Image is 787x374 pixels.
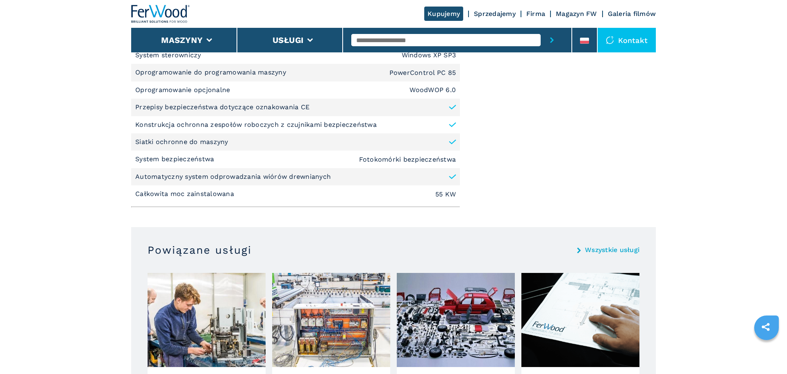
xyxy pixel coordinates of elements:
[409,87,456,93] em: WoodWOP 6.0
[272,273,390,367] img: image
[135,189,236,198] p: Całkowita moc zainstalowana
[135,51,203,60] p: System sterowniczy
[135,155,216,164] p: System bezpieczeństwa
[359,156,456,163] em: Fotokomórki bezpieczeństwa
[424,7,463,21] a: Kupujemy
[397,273,515,367] img: image
[402,52,456,59] em: Windows XP SP3
[148,273,266,367] img: image
[148,243,252,257] h3: Powiązane usługi
[161,35,202,45] button: Maszyny
[135,68,288,77] p: Oprogramowanie do programowania maszyny
[131,5,190,23] img: Ferwood
[556,10,597,18] a: Magazyn FW
[526,10,545,18] a: Firma
[521,273,639,367] img: image
[135,137,228,146] p: Siatki ochronne do maszyny
[606,36,614,44] img: Kontakt
[135,120,377,129] p: Konstrukcja ochronna zespołów roboczych z czujnikami bezpieczeństwa
[755,317,776,337] a: sharethis
[752,337,781,368] iframe: Chat
[135,86,232,95] p: Oprogramowanie opcjonalne
[435,191,456,198] em: 55 KW
[585,247,639,253] a: Wszystkie usługi
[135,103,309,112] p: Przepisy bezpieczeństwa dotyczące oznakowania CE
[389,70,456,76] em: PowerControl PC 85
[273,35,304,45] button: Usługi
[608,10,656,18] a: Galeria filmów
[541,28,563,52] button: submit-button
[598,28,656,52] div: Kontakt
[135,172,331,181] p: Automatyczny system odprowadzania wiórów drewnianych
[474,10,516,18] a: Sprzedajemy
